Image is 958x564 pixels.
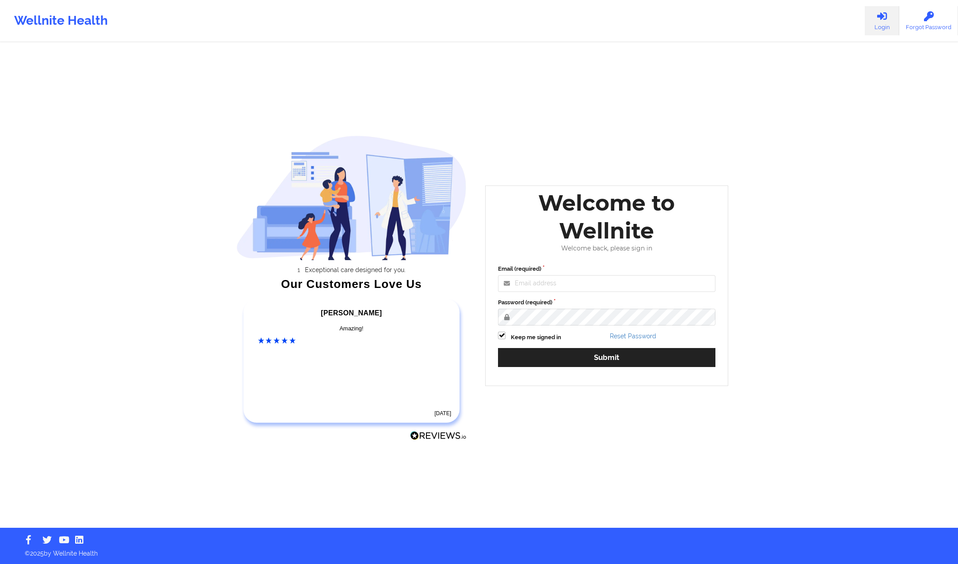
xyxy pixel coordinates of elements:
[498,298,715,307] label: Password (required)
[498,265,715,273] label: Email (required)
[236,135,467,260] img: wellnite-auth-hero_200.c722682e.png
[410,431,467,440] img: Reviews.io Logo
[610,333,656,340] a: Reset Password
[511,333,561,342] label: Keep me signed in
[492,189,722,245] div: Welcome to Wellnite
[258,324,445,333] div: Amazing!
[492,245,722,252] div: Welcome back, please sign in
[236,280,467,288] div: Our Customers Love Us
[410,431,467,443] a: Reviews.io Logo
[865,6,899,35] a: Login
[19,543,939,558] p: © 2025 by Wellnite Health
[498,275,715,292] input: Email address
[321,309,382,317] span: [PERSON_NAME]
[899,6,958,35] a: Forgot Password
[434,410,451,416] time: [DATE]
[244,266,467,273] li: Exceptional care designed for you.
[498,348,715,367] button: Submit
